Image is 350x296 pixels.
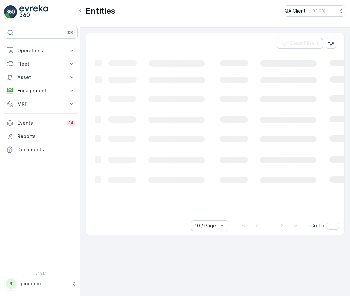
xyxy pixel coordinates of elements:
a: Documents [4,143,78,156]
p: Engagement [17,87,64,94]
p: Operations [17,47,64,54]
p: Asset [17,74,64,81]
p: ( +03:00 ) [308,8,325,14]
p: pingdom [21,280,68,287]
span: Go To [310,222,324,229]
button: Asset [4,71,78,84]
button: PPpingdom [4,277,78,291]
button: MRF [4,97,78,111]
div: PP [6,278,16,289]
p: MRF [17,101,64,107]
button: Clear Filters [277,38,323,49]
p: Documents [17,146,75,153]
p: Events [17,120,63,126]
img: logo_light-DOdMpM7g.png [19,5,48,19]
a: Reports [4,130,78,143]
p: Entities [86,6,115,16]
button: Operations [4,44,78,57]
button: Fleet [4,57,78,71]
p: Clear Filters [290,40,319,47]
p: 34 [68,120,74,126]
img: logo [4,5,17,19]
p: QA Client [285,8,306,14]
p: Reports [17,133,75,140]
span: v 1.51.1 [4,271,78,275]
a: Events34 [4,116,78,130]
button: QA Client(+03:00) [285,5,345,17]
p: Fleet [17,61,64,67]
button: Engagement [4,84,78,97]
p: ⌘B [66,30,73,35]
